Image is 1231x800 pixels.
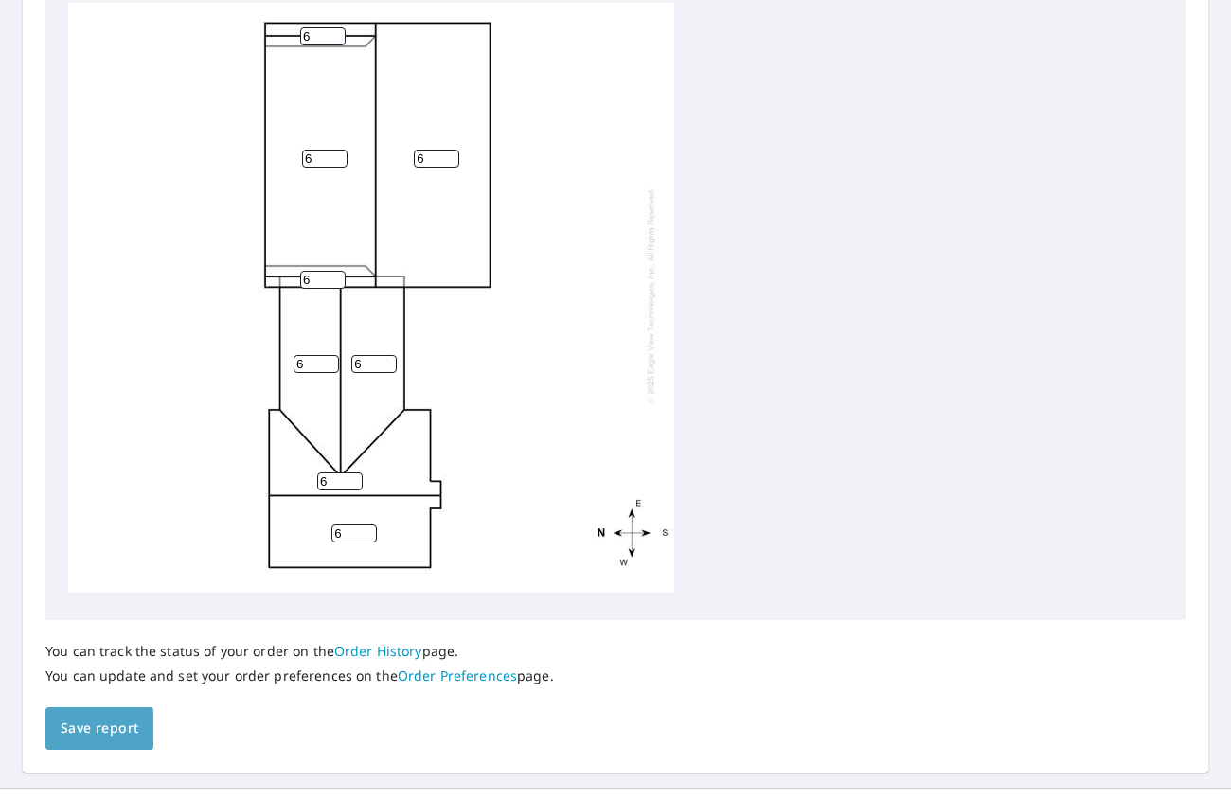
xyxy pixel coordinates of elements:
[45,643,554,660] p: You can track the status of your order on the page.
[45,707,153,750] button: Save report
[334,642,422,660] a: Order History
[61,717,138,740] span: Save report
[398,667,517,684] a: Order Preferences
[45,667,554,684] p: You can update and set your order preferences on the page.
